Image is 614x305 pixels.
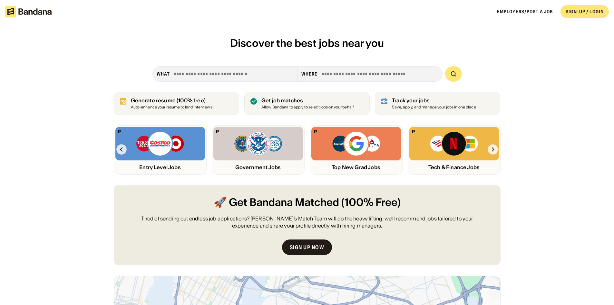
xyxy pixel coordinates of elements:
div: Get job matches [261,97,354,104]
a: Bandana logoCapital One, Google, Delta logosTop New Grad Jobs [310,125,403,175]
a: Sign up now [282,239,332,255]
div: Government Jobs [213,164,303,170]
img: Right Arrow [488,144,498,155]
div: Tired of sending out endless job applications? [PERSON_NAME]’s Match Team will do the heavy lifti... [129,215,485,229]
img: Bandana logo [216,130,219,133]
span: (100% Free) [341,195,401,210]
div: Top New Grad Jobs [311,164,401,170]
span: (100% free) [177,97,206,104]
img: Capital One, Google, Delta logos [332,131,381,157]
div: SIGN-UP / LOGIN [566,9,604,15]
a: Generate resume (100% free)Auto-enhance your resume to land interviews [114,92,239,115]
img: Trader Joe’s, Costco, Target logos [136,131,185,157]
img: Bandana logo [118,130,121,133]
div: Generate resume [131,97,212,104]
img: Bank of America, Netflix, Microsoft logos [430,131,478,157]
div: Entry Level Jobs [115,164,205,170]
a: Employers/Post a job [497,9,553,15]
div: Auto-enhance your resume to land interviews [131,105,212,109]
div: Tech & Finance Jobs [409,164,499,170]
a: Track your jobs Save, apply, and manage your jobs in one place [375,92,500,115]
span: 🚀 Get Bandana Matched [214,195,339,210]
span: Discover the best jobs near you [230,36,384,50]
img: Bandana logo [412,130,415,133]
div: what [157,71,170,77]
div: Where [301,71,318,77]
div: Track your jobs [392,97,476,104]
a: Bandana logoTrader Joe’s, Costco, Target logosEntry Level Jobs [114,125,207,175]
div: Save, apply, and manage your jobs in one place [392,105,476,109]
div: Sign up now [290,245,324,250]
div: Allow Bandana to apply to select jobs on your behalf [261,105,354,109]
a: Bandana logoBank of America, Netflix, Microsoft logosTech & Finance Jobs [408,125,501,175]
a: Get job matches Allow Bandana to apply to select jobs on your behalf [244,92,370,115]
a: Bandana logoFBI, DHS, MWRD logosGovernment Jobs [212,125,305,175]
img: Left Arrow [116,144,127,155]
img: Bandana logotype [5,6,52,17]
img: Bandana logo [314,130,317,133]
img: FBI, DHS, MWRD logos [234,131,283,157]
